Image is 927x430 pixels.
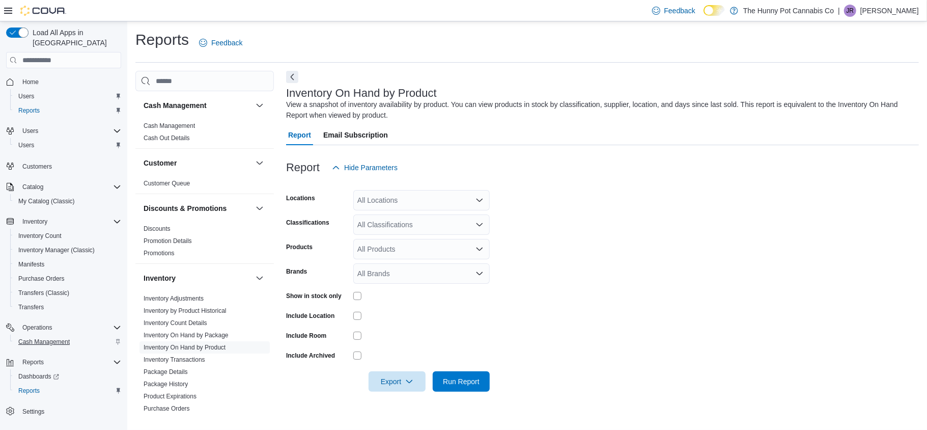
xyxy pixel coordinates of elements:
span: Promotions [144,249,175,257]
span: Dashboards [18,372,59,381]
a: Package History [144,381,188,388]
span: Cash Management [18,338,70,346]
a: Transfers [14,301,48,313]
div: Customer [135,177,274,194]
a: Dashboards [14,370,63,383]
button: Open list of options [475,245,484,253]
span: Home [18,75,121,88]
a: Reports [14,104,44,117]
a: Cash Management [144,122,195,129]
span: Run Report [443,377,480,387]
span: JR [847,5,854,17]
button: Customers [2,158,125,173]
h3: Inventory On Hand by Product [286,87,437,99]
h3: Cash Management [144,100,207,111]
span: Inventory Count [14,230,121,242]
h3: Inventory [144,273,176,283]
a: Users [14,139,38,151]
a: Product Expirations [144,393,196,400]
a: Promotion Details [144,237,192,245]
span: Email Subscription [323,125,388,145]
span: Hide Parameters [344,163,398,173]
label: Include Room [286,332,326,340]
div: Jesse Redwood [844,5,856,17]
a: Cash Management [14,336,74,348]
button: Inventory Count [10,229,125,243]
a: Cash Out Details [144,135,190,142]
h3: Discounts & Promotions [144,203,227,213]
div: View a snapshot of inventory availability by product. You can view products in stock by classific... [286,99,914,121]
span: Operations [22,324,52,332]
span: Manifests [14,258,121,271]
span: Package History [144,380,188,388]
input: Dark Mode [704,5,725,16]
span: Inventory Manager (Classic) [14,244,121,256]
button: Open list of options [475,270,484,278]
span: Users [18,125,121,137]
span: Reports [22,358,44,366]
span: Customers [22,163,52,171]
button: Operations [2,320,125,335]
a: Customers [18,160,56,173]
a: Dashboards [10,369,125,384]
a: Feedback [648,1,699,21]
a: Home [18,76,43,88]
button: Discounts & Promotions [254,202,266,214]
span: Package Details [144,368,188,376]
button: Inventory [144,273,251,283]
span: Report [288,125,311,145]
span: Inventory Transactions [144,356,205,364]
a: Inventory Transactions [144,356,205,363]
span: Cash Out Details [144,134,190,142]
a: Manifests [14,258,48,271]
span: Reports [18,387,40,395]
label: Include Archived [286,352,335,360]
span: Users [22,127,38,135]
span: Load All Apps in [GEOGRAPHIC_DATA] [29,28,121,48]
button: Inventory Manager (Classic) [10,243,125,257]
span: Operations [18,321,121,334]
span: Customer Queue [144,179,190,187]
button: Manifests [10,257,125,272]
span: Transfers [18,303,44,311]
span: Cash Management [144,122,195,130]
button: Home [2,74,125,89]
a: Feedback [195,33,246,53]
span: Inventory On Hand by Product [144,343,226,352]
span: Cash Management [14,336,121,348]
button: Open list of options [475,196,484,204]
span: Inventory On Hand by Package [144,331,229,339]
span: Dashboards [14,370,121,383]
button: Transfers (Classic) [10,286,125,300]
span: Inventory Count Details [144,319,207,327]
button: Reports [10,103,125,118]
span: Users [18,141,34,149]
p: The Hunny Pot Cannabis Co [743,5,834,17]
span: Purchase Orders [18,275,65,283]
span: Settings [18,405,121,418]
h3: Customer [144,158,177,168]
div: Discounts & Promotions [135,223,274,263]
span: Inventory by Product Historical [144,307,227,315]
p: [PERSON_NAME] [860,5,919,17]
button: Next [286,71,298,83]
span: Transfers (Classic) [14,287,121,299]
span: Transfers (Classic) [18,289,69,297]
button: Users [18,125,42,137]
h1: Reports [135,30,189,50]
button: My Catalog (Classic) [10,194,125,208]
span: Export [375,371,419,392]
button: Transfers [10,300,125,314]
span: Inventory Count [18,232,62,240]
span: Purchase Orders [144,405,190,413]
span: Catalog [18,181,121,193]
button: Purchase Orders [10,272,125,286]
span: Users [14,90,121,102]
button: Operations [18,321,57,334]
span: Reports [14,104,121,117]
label: Include Location [286,312,334,320]
span: Users [14,139,121,151]
a: Reports [14,385,44,397]
div: Cash Management [135,120,274,148]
